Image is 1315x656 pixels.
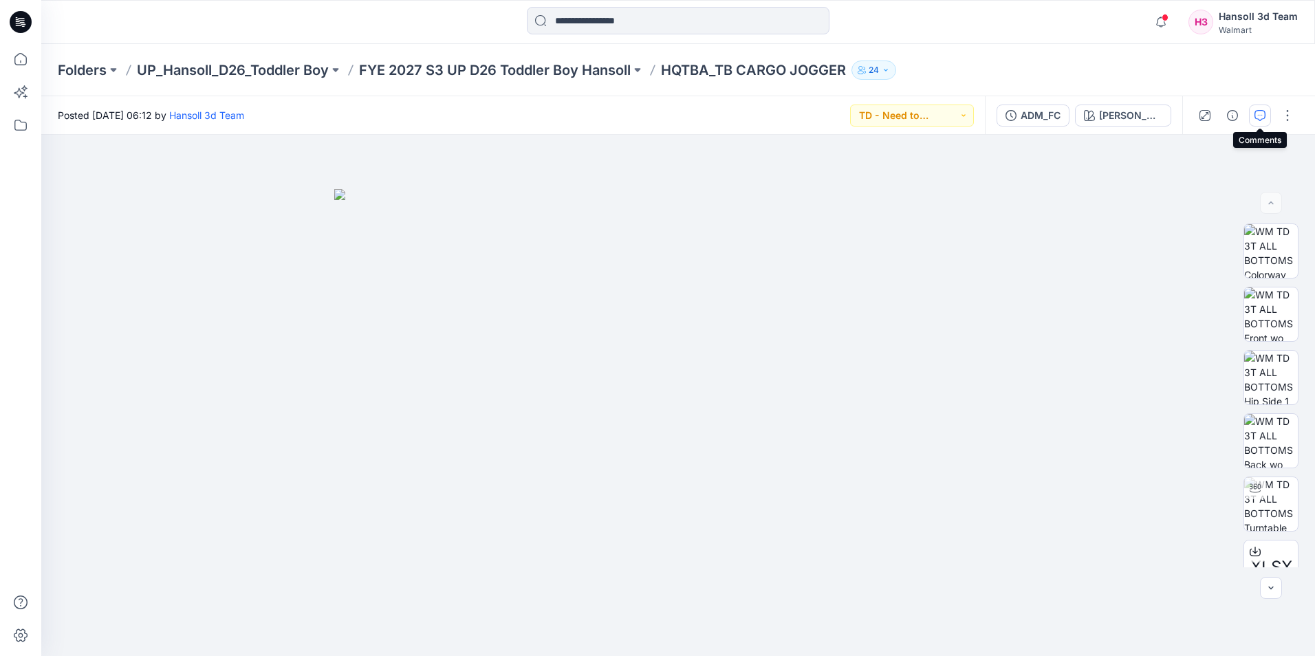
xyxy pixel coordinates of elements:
img: eyJhbGciOiJIUzI1NiIsImtpZCI6IjAiLCJzbHQiOiJzZXMiLCJ0eXAiOiJKV1QifQ.eyJkYXRhIjp7InR5cGUiOiJzdG9yYW... [334,189,1022,656]
div: [PERSON_NAME] RED [1099,108,1162,123]
div: Hansoll 3d Team [1219,8,1298,25]
span: XLSX [1250,555,1292,580]
p: HQTBA_TB CARGO JOGGER [661,61,846,80]
a: UP_Hansoll_D26_Toddler Boy [137,61,329,80]
button: Details [1221,105,1243,127]
img: WM TD 3T ALL BOTTOMS Colorway wo Avatar [1244,224,1298,278]
img: WM TD 3T ALL BOTTOMS Back wo Avatar [1244,414,1298,468]
a: FYE 2027 S3 UP D26 Toddler Boy Hansoll [359,61,631,80]
img: WM TD 3T ALL BOTTOMS Turntable with Avatar [1244,477,1298,531]
a: Hansoll 3d Team [169,109,244,121]
div: H3 [1188,10,1213,34]
p: 24 [869,63,879,78]
a: Folders [58,61,107,80]
img: WM TD 3T ALL BOTTOMS Front wo Avatar [1244,287,1298,341]
img: WM TD 3T ALL BOTTOMS Hip Side 1 wo Avatar [1244,351,1298,404]
span: Posted [DATE] 06:12 by [58,108,244,122]
div: ADM_FC [1021,108,1061,123]
button: 24 [851,61,896,80]
div: Walmart [1219,25,1298,35]
button: [PERSON_NAME] RED [1075,105,1171,127]
button: ADM_FC [997,105,1069,127]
